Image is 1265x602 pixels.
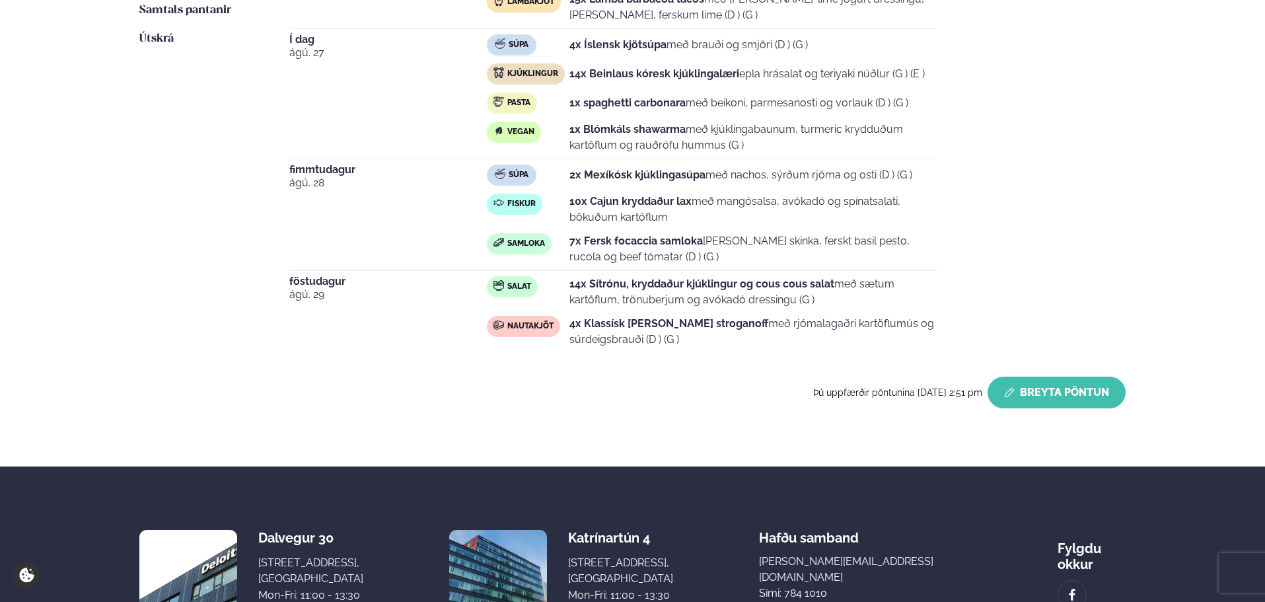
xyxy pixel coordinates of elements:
span: Kjúklingur [507,69,558,79]
img: soup.svg [495,169,505,179]
span: Súpa [509,170,528,180]
strong: 1x spaghetti carbonara [569,96,686,109]
span: Samtals pantanir [139,5,231,16]
div: [STREET_ADDRESS], [GEOGRAPHIC_DATA] [258,555,363,587]
img: sandwich-new-16px.svg [493,238,504,247]
img: fish.svg [493,198,504,208]
span: ágú. 29 [289,287,487,303]
span: Í dag [289,34,487,45]
img: soup.svg [495,38,505,49]
span: Útskrá [139,33,174,44]
div: Katrínartún 4 [568,530,673,546]
span: Nautakjöt [507,321,554,332]
strong: 1x Blómkáls shawarma [569,123,686,135]
img: salad.svg [493,280,504,291]
img: chicken.svg [493,67,504,78]
a: Samtals pantanir [139,3,231,19]
p: með kjúklingabaunum, turmeric krydduðum kartöflum og rauðrófu hummus (G ) [569,122,937,153]
span: Pasta [507,98,530,108]
p: með sætum kartöflum, trönuberjum og avókadó dressingu (G ) [569,276,937,308]
img: beef.svg [493,320,504,330]
a: Útskrá [139,31,174,47]
strong: 10x Cajun kryddaður lax [569,195,692,207]
img: pasta.svg [493,96,504,107]
span: Súpa [509,40,528,50]
a: [PERSON_NAME][EMAIL_ADDRESS][DOMAIN_NAME] [759,554,972,585]
div: [STREET_ADDRESS], [GEOGRAPHIC_DATA] [568,555,673,587]
p: með mangósalsa, avókadó og spínatsalati, bökuðum kartöflum [569,194,937,225]
p: epla hrásalat og teriyaki núðlur (G ) (E ) [569,66,925,82]
p: með nachos, sýrðum rjóma og osti (D ) (G ) [569,167,912,183]
strong: 4x Klassísk [PERSON_NAME] stroganoff [569,317,768,330]
p: með rjómalagaðri kartöflumús og súrdeigsbrauði (D ) (G ) [569,316,937,348]
strong: 14x Beinlaus kóresk kjúklingalæri [569,67,739,80]
strong: 2x Mexíkósk kjúklingasúpa [569,169,705,181]
p: [PERSON_NAME] skinka, ferskt basil pesto, rucola og beef tómatar (D ) (G ) [569,233,937,265]
strong: 14x Sítrónu, kryddaður kjúklingur og cous cous salat [569,278,834,290]
span: Salat [507,282,531,292]
span: ágú. 27 [289,45,487,61]
span: ágú. 28 [289,175,487,191]
p: með brauði og smjöri (D ) (G ) [569,37,808,53]
span: Hafðu samband [759,519,859,546]
strong: 4x Íslensk kjötsúpa [569,38,667,51]
p: með beikoni, parmesanosti og vorlauk (D ) (G ) [569,95,908,111]
div: Fylgdu okkur [1058,530,1126,572]
span: Þú uppfærðir pöntunina [DATE] 2:51 pm [813,387,982,398]
span: Vegan [507,127,534,137]
span: Samloka [507,239,545,249]
span: fimmtudagur [289,165,487,175]
p: Sími: 784 1010 [759,585,972,601]
div: Dalvegur 30 [258,530,363,546]
a: Cookie settings [13,562,40,589]
img: Vegan.svg [493,126,504,136]
strong: 7x Fersk focaccia samloka [569,235,703,247]
button: Breyta Pöntun [988,377,1126,408]
span: Fiskur [507,199,536,209]
span: föstudagur [289,276,487,287]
